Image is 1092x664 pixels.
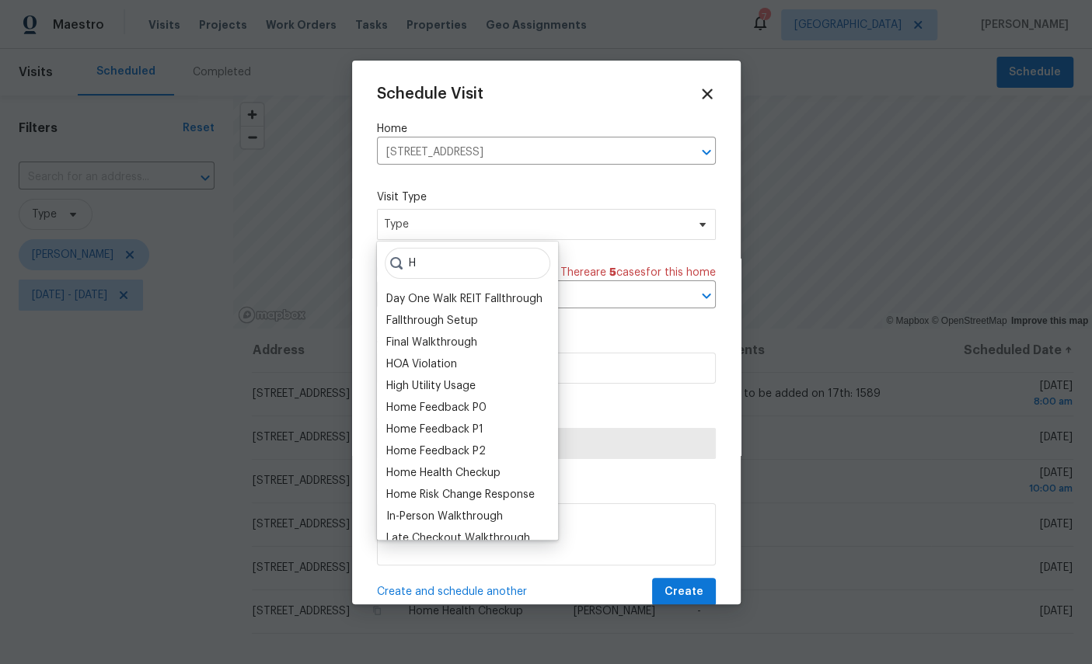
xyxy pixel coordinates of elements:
[377,189,716,205] label: Visit Type
[386,530,530,546] div: Late Checkout Walkthrough
[386,335,477,350] div: Final Walkthrough
[386,291,543,307] div: Day One Walk REIT Fallthrough
[560,265,716,280] span: There are case s for this home
[384,217,686,232] span: Type
[377,584,527,600] span: Create and schedule another
[377,86,483,102] span: Schedule Visit
[386,400,487,415] div: Home Feedback P0
[386,356,457,372] div: HOA Violation
[377,121,716,137] label: Home
[386,487,535,502] div: Home Risk Change Response
[696,141,717,163] button: Open
[696,285,717,307] button: Open
[386,378,476,394] div: High Utility Usage
[665,582,703,602] span: Create
[609,267,616,278] span: 5
[386,313,478,329] div: Fallthrough Setup
[699,85,716,103] span: Close
[386,422,483,437] div: Home Feedback P1
[377,141,672,165] input: Enter in an address
[386,443,486,459] div: Home Feedback P2
[386,465,501,481] div: Home Health Checkup
[652,578,716,607] button: Create
[386,509,503,524] div: In-Person Walkthrough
